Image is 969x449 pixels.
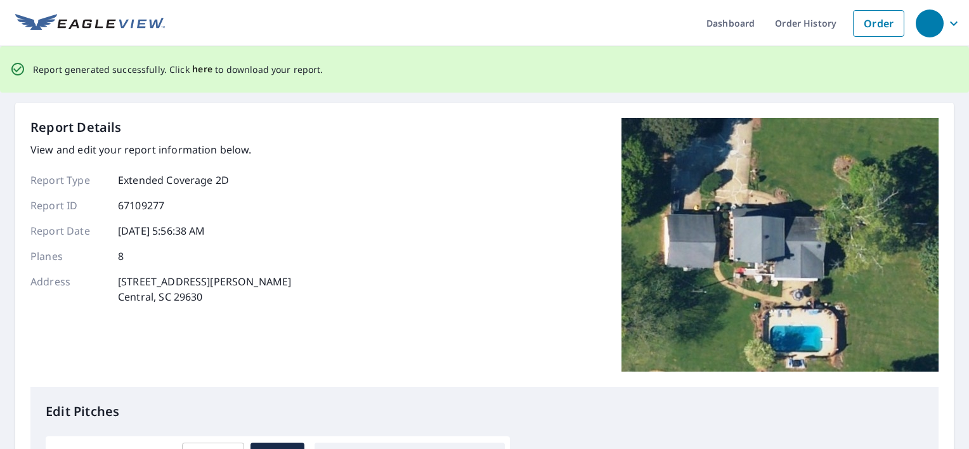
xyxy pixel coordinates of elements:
[118,198,164,213] p: 67109277
[118,223,205,238] p: [DATE] 5:56:38 AM
[118,274,291,304] p: [STREET_ADDRESS][PERSON_NAME] Central, SC 29630
[192,62,213,77] button: here
[30,249,107,264] p: Planes
[853,10,904,37] a: Order
[621,118,939,372] img: Top image
[118,172,229,188] p: Extended Coverage 2D
[30,274,107,304] p: Address
[33,62,323,77] p: Report generated successfully. Click to download your report.
[15,14,165,33] img: EV Logo
[30,223,107,238] p: Report Date
[46,402,923,421] p: Edit Pitches
[30,118,122,137] p: Report Details
[30,142,291,157] p: View and edit your report information below.
[118,249,124,264] p: 8
[30,198,107,213] p: Report ID
[30,172,107,188] p: Report Type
